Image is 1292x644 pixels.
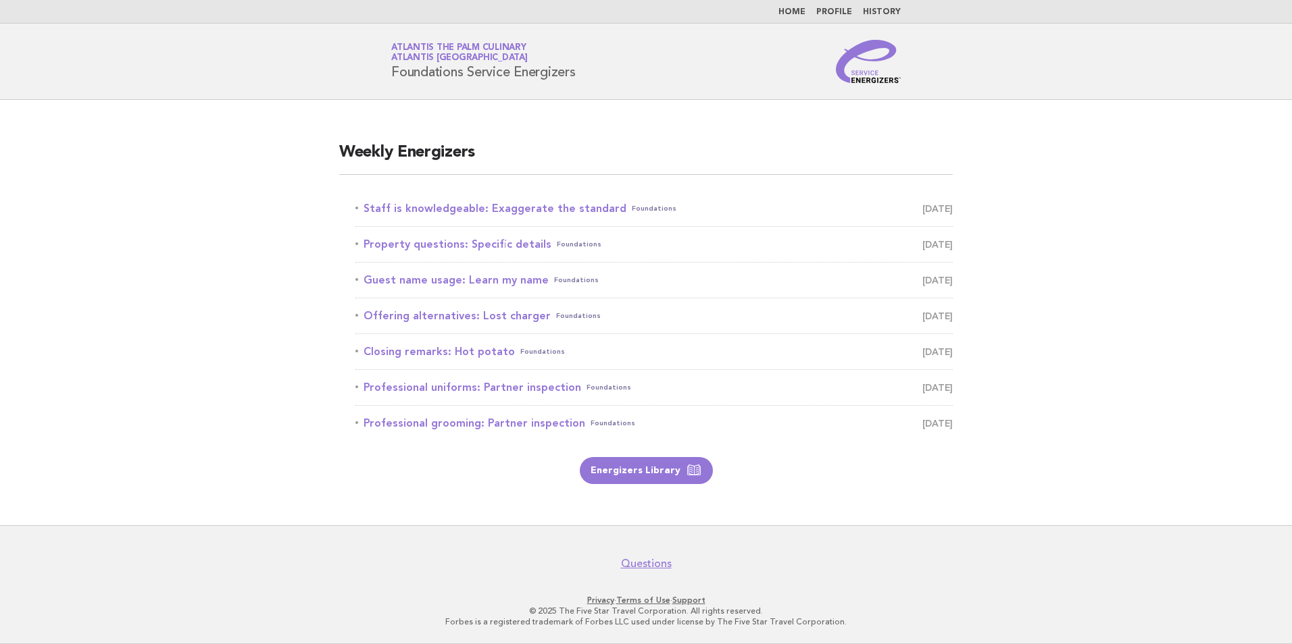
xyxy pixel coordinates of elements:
[355,342,953,361] a: Closing remarks: Hot potatoFoundations [DATE]
[232,595,1060,606] p: · ·
[816,8,852,16] a: Profile
[232,606,1060,616] p: © 2025 The Five Star Travel Corporation. All rights reserved.
[391,44,576,79] h1: Foundations Service Energizers
[621,557,672,570] a: Questions
[554,271,599,290] span: Foundations
[836,40,901,83] img: Service Energizers
[355,271,953,290] a: Guest name usage: Learn my nameFoundations [DATE]
[778,8,805,16] a: Home
[355,306,953,325] a: Offering alternatives: Lost chargerFoundations [DATE]
[922,235,953,254] span: [DATE]
[355,235,953,254] a: Property questions: Specific detailsFoundations [DATE]
[557,235,601,254] span: Foundations
[355,414,953,433] a: Professional grooming: Partner inspectionFoundations [DATE]
[355,199,953,218] a: Staff is knowledgeable: Exaggerate the standardFoundations [DATE]
[922,342,953,361] span: [DATE]
[632,199,676,218] span: Foundations
[391,54,528,63] span: Atlantis [GEOGRAPHIC_DATA]
[922,378,953,397] span: [DATE]
[922,271,953,290] span: [DATE]
[232,616,1060,627] p: Forbes is a registered trademark of Forbes LLC used under license by The Five Star Travel Corpora...
[922,199,953,218] span: [DATE]
[672,595,705,605] a: Support
[355,378,953,397] a: Professional uniforms: Partner inspectionFoundations [DATE]
[591,414,635,433] span: Foundations
[339,142,953,175] h2: Weekly Energizers
[556,306,601,325] span: Foundations
[616,595,670,605] a: Terms of Use
[520,342,565,361] span: Foundations
[580,457,713,484] a: Energizers Library
[863,8,901,16] a: History
[587,595,614,605] a: Privacy
[391,43,528,62] a: Atlantis The Palm CulinaryAtlantis [GEOGRAPHIC_DATA]
[587,378,631,397] span: Foundations
[922,306,953,325] span: [DATE]
[922,414,953,433] span: [DATE]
